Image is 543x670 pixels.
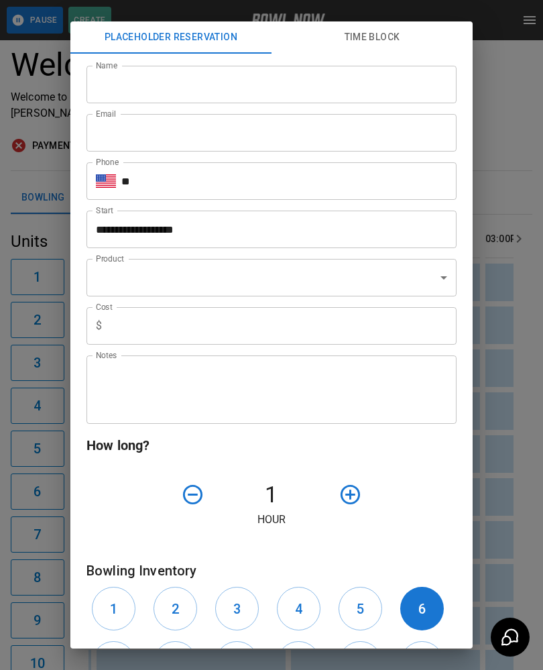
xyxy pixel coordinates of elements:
h6: Bowling Inventory [86,560,457,581]
button: 5 [339,587,382,630]
button: Time Block [271,21,473,54]
h6: How long? [86,435,457,456]
h6: 5 [357,598,364,620]
p: $ [96,318,102,334]
h6: 6 [418,598,426,620]
button: 4 [277,587,320,630]
label: Phone [96,156,119,168]
button: 1 [92,587,135,630]
p: Hour [86,512,457,528]
h6: 4 [295,598,302,620]
h6: 2 [172,598,179,620]
button: Select country [96,171,116,191]
h6: 3 [233,598,241,620]
h6: 1 [110,598,117,620]
h4: 1 [210,481,333,509]
button: 6 [400,587,444,630]
label: Start [96,205,113,216]
button: Placeholder Reservation [70,21,271,54]
input: Choose date, selected date is Aug 31, 2025 [86,211,447,248]
button: 2 [154,587,197,630]
button: 3 [215,587,259,630]
div: ​ [86,259,457,296]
